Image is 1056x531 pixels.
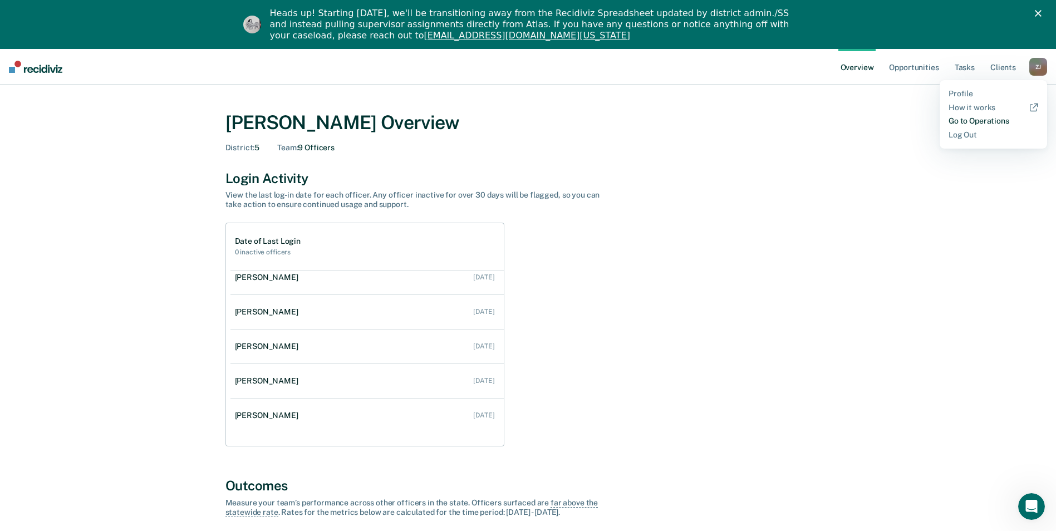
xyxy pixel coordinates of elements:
[225,190,615,209] div: View the last log-in date for each officer. Any officer inactive for over 30 days will be flagged...
[225,478,831,494] div: Outcomes
[225,498,598,517] span: far above the statewide rate
[235,376,303,386] div: [PERSON_NAME]
[988,49,1018,85] a: Clients
[1029,58,1047,76] div: Z J
[243,16,261,33] img: Profile image for Kim
[225,498,615,517] div: Measure your team’s performance across other officer s in the state. Officer s surfaced are . Rat...
[277,143,335,153] div: 9 Officers
[949,89,1038,99] a: Profile
[230,400,504,431] a: [PERSON_NAME] [DATE]
[473,377,494,385] div: [DATE]
[277,143,298,152] span: Team :
[887,49,941,85] a: Opportunities
[225,170,831,186] div: Login Activity
[230,365,504,397] a: [PERSON_NAME] [DATE]
[235,237,301,246] h1: Date of Last Login
[230,262,504,293] a: [PERSON_NAME] [DATE]
[235,273,303,282] div: [PERSON_NAME]
[235,307,303,317] div: [PERSON_NAME]
[270,8,795,41] div: Heads up! Starting [DATE], we'll be transitioning away from the Recidiviz Spreadsheet updated by ...
[9,61,62,73] img: Recidiviz
[235,248,301,256] h2: 0 inactive officers
[1035,10,1046,17] div: Close
[473,308,494,316] div: [DATE]
[1018,493,1045,520] iframe: Intercom live chat
[424,30,630,41] a: [EMAIL_ADDRESS][DOMAIN_NAME][US_STATE]
[225,143,260,153] div: 5
[230,331,504,362] a: [PERSON_NAME] [DATE]
[838,49,876,85] a: Overview
[473,342,494,350] div: [DATE]
[225,111,831,134] div: [PERSON_NAME] Overview
[949,103,1038,112] a: How it works
[949,130,1038,140] a: Log Out
[473,411,494,419] div: [DATE]
[473,273,494,281] div: [DATE]
[230,296,504,328] a: [PERSON_NAME] [DATE]
[952,49,977,85] a: Tasks
[235,411,303,420] div: [PERSON_NAME]
[235,342,303,351] div: [PERSON_NAME]
[949,116,1038,126] a: Go to Operations
[1029,58,1047,76] button: ZJ
[225,143,255,152] span: District :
